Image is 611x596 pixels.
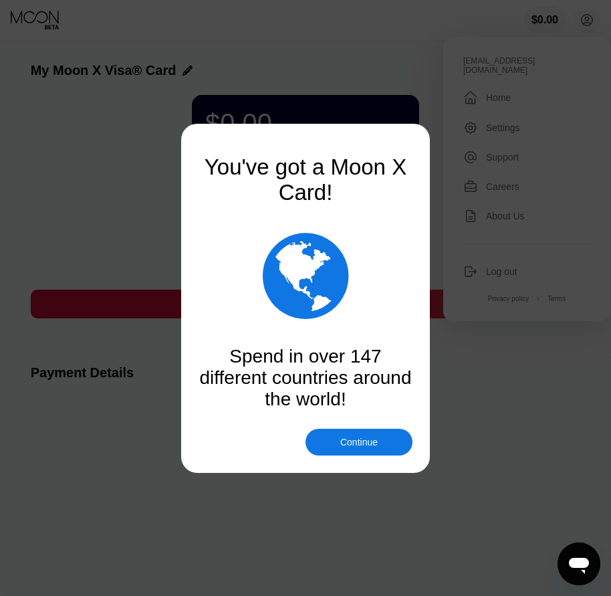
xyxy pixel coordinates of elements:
[340,437,378,448] div: Continue
[199,155,412,205] div: You've got a Moon X Card!
[305,429,412,456] div: Continue
[199,225,412,326] div: 
[558,542,600,585] iframe: Button to launch messaging window
[263,225,349,326] div: 
[199,346,412,410] div: Spend in over 147 different countries around the world!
